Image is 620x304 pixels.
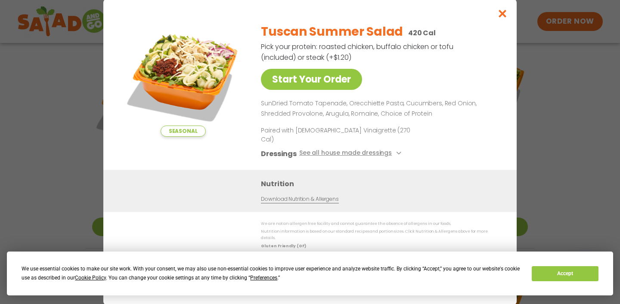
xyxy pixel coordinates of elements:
[261,126,420,144] p: Paired with [DEMOGRAPHIC_DATA] Vinaigrette (270 Cal)
[7,252,613,295] div: Cookie Consent Prompt
[261,243,306,249] strong: Gluten Friendly (GF)
[261,228,499,242] p: Nutrition information is based on our standard recipes and portion sizes. Click Nutrition & Aller...
[261,41,455,63] p: Pick your protein: roasted chicken, buffalo chicken or tofu (included) or steak (+$1.20)
[261,23,403,41] h2: Tuscan Summer Salad
[250,275,277,281] span: Preferences
[75,275,106,281] span: Cookie Policy
[261,251,499,264] p: While our menu includes ingredients that are made without gluten, our restaurants are not gluten ...
[22,264,521,283] div: We use essential cookies to make our site work. With your consent, we may also use non-essential ...
[261,69,362,90] a: Start Your Order
[261,195,338,203] a: Download Nutrition & Allergens
[299,148,404,159] button: See all house made dressings
[261,178,504,189] h3: Nutrition
[408,28,436,38] p: 420 Cal
[261,98,496,119] p: SunDried Tomato Tapenade, Orecchiette Pasta, Cucumbers, Red Onion, Shredded Provolone, Arugula, R...
[261,221,499,227] p: We are not an allergen free facility and cannot guarantee the absence of allergens in our foods.
[261,148,297,159] h3: Dressings
[123,16,243,137] img: Featured product photo for Tuscan Summer Salad
[532,266,598,281] button: Accept
[161,126,206,137] span: Seasonal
